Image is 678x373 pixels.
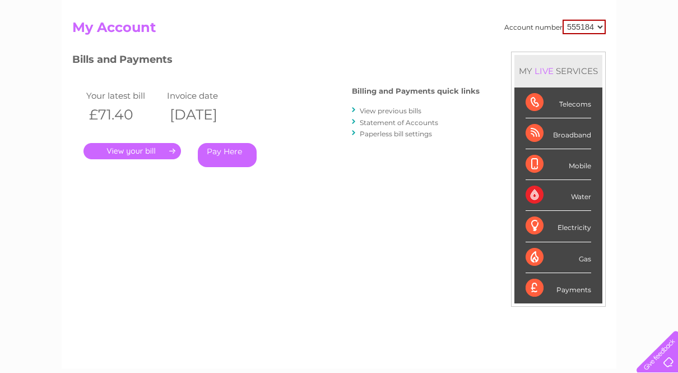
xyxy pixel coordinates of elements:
a: 0333 014 3131 [467,6,544,20]
a: View previous bills [360,107,421,115]
div: LIVE [532,66,556,76]
a: Blog [581,48,597,56]
div: Mobile [526,149,591,180]
a: Paperless bill settings [360,130,432,138]
div: Broadband [526,118,591,149]
div: Gas [526,242,591,273]
div: Water [526,180,591,211]
th: £71.40 [83,103,164,126]
div: Electricity [526,211,591,242]
h4: Billing and Payments quick links [352,87,480,95]
div: Account number [504,20,606,34]
a: Contact [603,48,631,56]
td: Invoice date [164,88,245,103]
h2: My Account [72,20,606,41]
a: Log out [641,48,667,56]
a: Energy [509,48,533,56]
a: Telecoms [540,48,574,56]
td: Your latest bill [83,88,164,103]
div: Clear Business is a trading name of Verastar Limited (registered in [GEOGRAPHIC_DATA] No. 3667643... [75,6,605,54]
a: . [83,143,181,159]
div: Telecoms [526,88,591,118]
a: Pay Here [198,143,257,167]
a: Statement of Accounts [360,118,438,127]
div: MY SERVICES [514,55,602,87]
h3: Bills and Payments [72,52,480,71]
th: [DATE] [164,103,245,126]
a: Water [481,48,502,56]
img: logo.png [24,29,81,63]
div: Payments [526,273,591,303]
